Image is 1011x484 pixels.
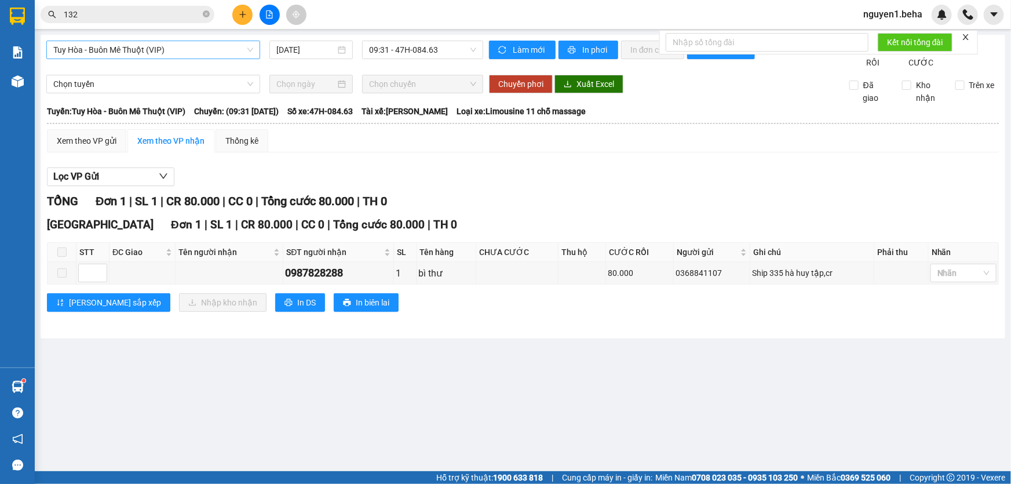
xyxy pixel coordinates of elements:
[962,33,970,41] span: close
[582,43,609,56] span: In phơi
[854,7,932,21] span: nguyen1.beha
[357,194,360,208] span: |
[621,41,684,59] button: In đơn chọn
[937,9,947,20] img: icon-new-feature
[606,243,674,262] th: CƯỚC RỒI
[984,5,1004,25] button: caret-down
[286,5,306,25] button: aim
[228,194,253,208] span: CC 0
[10,8,25,25] img: logo-vxr
[932,246,995,259] div: Nhãn
[513,43,546,56] span: Làm mới
[275,293,325,312] button: printerIn DS
[899,471,901,484] span: |
[159,172,168,181] span: down
[12,407,23,419] span: question-circle
[356,296,389,309] span: In biên lai
[559,41,618,59] button: printerIn phơi
[489,75,553,93] button: Chuyển phơi
[327,218,330,231] span: |
[285,265,392,281] div: 0987828288
[194,105,279,118] span: Chuyến: (09:31 [DATE])
[64,8,200,21] input: Tìm tên, số ĐT hoặc mã đơn
[947,474,955,482] span: copyright
[498,46,508,55] span: sync
[210,218,232,231] span: SL 1
[48,10,56,19] span: search
[362,105,448,118] span: Tài xế: [PERSON_NAME]
[235,218,238,231] span: |
[12,381,24,393] img: warehouse-icon
[276,78,335,90] input: Chọn ngày
[801,475,804,480] span: ⚪️
[47,107,185,116] b: Tuyến: Tuy Hòa - Buôn Mê Thuột (VIP)
[666,33,868,52] input: Nhập số tổng đài
[292,10,300,19] span: aim
[12,75,24,88] img: warehouse-icon
[677,246,738,259] span: Người gửi
[396,266,415,281] div: 1
[178,246,271,259] span: Tên người nhận
[343,299,351,308] span: printer
[807,471,890,484] span: Miền Bắc
[333,218,425,231] span: Tổng cước 80.000
[301,218,324,231] span: CC 0
[559,243,606,262] th: Thu hộ
[135,194,158,208] span: SL 1
[965,79,999,92] span: Trên xe
[419,266,475,281] div: bì thư
[261,194,354,208] span: Tổng cước 80.000
[874,243,929,262] th: Phải thu
[232,5,253,25] button: plus
[53,75,253,93] span: Chọn tuyến
[295,218,298,231] span: |
[203,9,210,20] span: close-circle
[363,194,387,208] span: TH 0
[457,105,586,118] span: Loại xe: Limousine 11 chỗ massage
[692,473,798,482] strong: 0708 023 035 - 0935 103 250
[878,33,952,52] button: Kết nối tổng đài
[96,194,126,208] span: Đơn 1
[47,168,174,186] button: Lọc VP Gửi
[166,194,220,208] span: CR 80.000
[276,43,335,56] input: 13/09/2025
[47,218,154,231] span: [GEOGRAPHIC_DATA]
[47,194,78,208] span: TỔNG
[76,243,110,262] th: STT
[750,243,874,262] th: Ghi chú
[608,267,671,279] div: 80.000
[334,293,399,312] button: printerIn biên lai
[283,262,394,285] td: 0987828288
[493,473,543,482] strong: 1900 633 818
[286,246,382,259] span: SĐT người nhận
[287,105,353,118] span: Số xe: 47H-084.63
[841,473,890,482] strong: 0369 525 060
[433,218,457,231] span: TH 0
[203,10,210,17] span: close-circle
[12,46,24,59] img: solution-icon
[225,134,258,147] div: Thống kê
[554,75,623,93] button: downloadXuất Excel
[12,434,23,445] span: notification
[260,5,280,25] button: file-add
[53,169,99,184] span: Lọc VP Gửi
[241,218,293,231] span: CR 80.000
[205,218,207,231] span: |
[417,243,477,262] th: Tên hàng
[562,471,652,484] span: Cung cấp máy in - giấy in:
[256,194,258,208] span: |
[47,293,170,312] button: sort-ascending[PERSON_NAME] sắp xếp
[859,79,893,104] span: Đã giao
[911,79,946,104] span: Kho nhận
[552,471,553,484] span: |
[239,10,247,19] span: plus
[12,460,23,471] span: message
[56,299,64,308] span: sort-ascending
[265,10,273,19] span: file-add
[436,471,543,484] span: Hỗ trợ kỹ thuật:
[69,296,161,309] span: [PERSON_NAME] sắp xếp
[137,134,205,147] div: Xem theo VP nhận
[564,80,572,89] span: download
[989,9,999,20] span: caret-down
[112,246,163,259] span: ĐC Giao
